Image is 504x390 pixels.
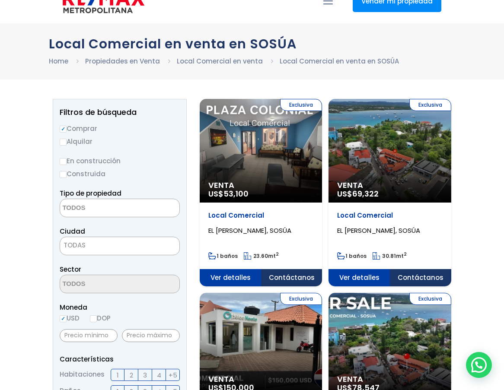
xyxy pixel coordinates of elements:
[337,181,442,190] span: Venta
[409,99,451,111] span: Exclusiva
[373,252,407,260] span: mt
[200,99,322,286] a: Exclusiva Venta US$53,100 Local Comercial EL [PERSON_NAME], SOSÚA 1 baños 23.60mt2 Ver detalles C...
[60,313,80,323] label: USD
[390,269,451,286] span: Contáctanos
[337,375,442,384] span: Venta
[60,126,67,133] input: Comprar
[90,315,97,322] input: DOP
[280,56,399,67] li: Local Comercial en venta en SOSÚA
[117,370,119,380] span: 1
[409,293,451,305] span: Exclusiva
[404,251,407,257] sup: 2
[208,226,291,235] span: EL [PERSON_NAME], SOSÚA
[337,211,442,220] p: Local Comercial
[337,226,420,235] span: EL [PERSON_NAME], SOSÚA
[60,265,81,274] span: Sector
[60,237,180,255] span: TODAS
[329,269,390,286] span: Ver detalles
[60,302,180,313] span: Moneda
[60,171,67,178] input: Construida
[60,239,179,251] span: TODAS
[337,188,379,199] span: US$
[60,354,180,365] p: Características
[382,252,396,260] span: 30.81
[60,275,144,294] textarea: Search
[143,370,147,380] span: 3
[280,293,322,305] span: Exclusiva
[60,155,180,166] label: En construcción
[208,188,249,199] span: US$
[352,188,379,199] span: 69,322
[208,181,313,190] span: Venta
[261,269,322,286] span: Contáctanos
[85,57,160,66] a: Propiedades en Venta
[60,123,180,134] label: Comprar
[276,251,279,257] sup: 2
[253,252,268,260] span: 23.60
[49,36,455,51] h1: Local Comercial en venta en SOSÚA
[157,370,161,380] span: 4
[60,369,105,381] span: Habitaciones
[60,139,67,146] input: Alquilar
[177,57,263,66] a: Local Comercial en venta
[60,189,121,198] span: Tipo de propiedad
[122,329,180,342] input: Precio máximo
[244,252,279,260] span: mt
[60,168,180,179] label: Construida
[208,211,313,220] p: Local Comercial
[60,199,144,218] textarea: Search
[90,313,111,323] label: DOP
[60,136,180,147] label: Alquilar
[280,99,322,111] span: Exclusiva
[60,227,85,236] span: Ciudad
[49,57,68,66] a: Home
[64,241,86,250] span: TODAS
[329,99,451,286] a: Exclusiva Venta US$69,322 Local Comercial EL [PERSON_NAME], SOSÚA 1 baños 30.81mt2 Ver detalles C...
[60,315,67,322] input: USD
[200,269,261,286] span: Ver detalles
[169,370,177,380] span: +5
[223,188,249,199] span: 53,100
[60,329,118,342] input: Precio mínimo
[130,370,133,380] span: 2
[60,108,180,117] h2: Filtros de búsqueda
[208,252,238,260] span: 1 baños
[60,158,67,165] input: En construcción
[208,375,313,384] span: Venta
[337,252,367,260] span: 1 baños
